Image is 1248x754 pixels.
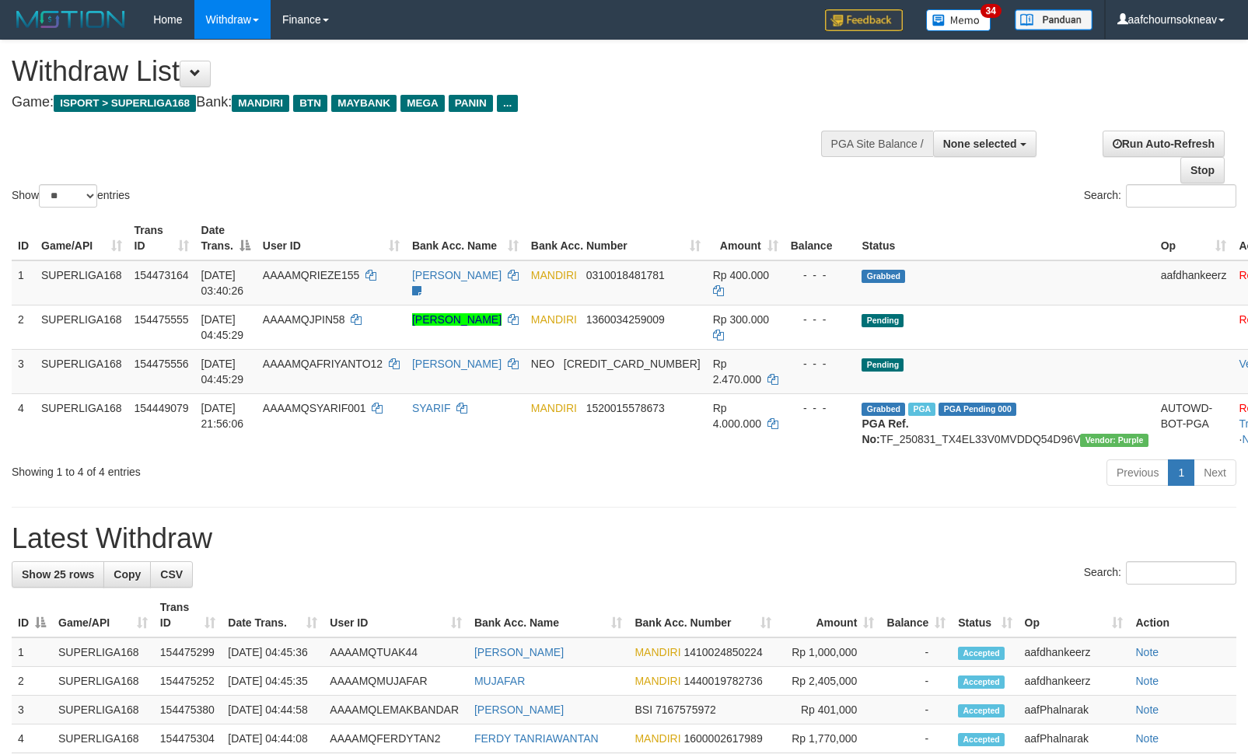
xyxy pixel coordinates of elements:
span: MAYBANK [331,95,397,112]
label: Search: [1084,561,1236,585]
span: [DATE] 03:40:26 [201,269,244,297]
td: 1 [12,637,52,667]
a: Run Auto-Refresh [1103,131,1225,157]
span: Rp 400.000 [713,269,769,281]
span: PANIN [449,95,493,112]
div: - - - [791,267,850,283]
h1: Latest Withdraw [12,523,1236,554]
span: AAAAMQJPIN58 [263,313,345,326]
span: Marked by aafchoeunmanni [908,403,935,416]
span: Grabbed [862,403,905,416]
th: Game/API: activate to sort column ascending [35,216,128,260]
b: PGA Ref. No: [862,417,908,445]
a: [PERSON_NAME] [412,269,502,281]
th: Date Trans.: activate to sort column ascending [222,593,323,637]
th: Bank Acc. Number: activate to sort column ascending [628,593,778,637]
th: Status: activate to sort column ascending [952,593,1018,637]
td: AAAAMQMUJAFAR [323,667,468,696]
td: - [880,667,952,696]
td: 3 [12,696,52,724]
td: SUPERLIGA168 [52,724,154,753]
span: ISPORT > SUPERLIGA168 [54,95,196,112]
span: [DATE] 04:45:29 [201,358,244,386]
th: Balance: activate to sort column ascending [880,593,952,637]
td: aafdhankeerz [1155,260,1233,305]
a: SYARIF [412,402,451,414]
span: BSI [634,703,652,716]
span: MANDIRI [634,732,680,745]
th: ID [12,216,35,260]
span: MANDIRI [531,269,577,281]
h4: Game: Bank: [12,95,816,110]
span: AAAAMQRIEZE155 [263,269,360,281]
td: SUPERLIGA168 [52,667,154,696]
select: Showentries [39,184,97,208]
span: Accepted [958,704,1005,717]
span: MANDIRI [634,646,680,658]
img: panduan.png [1015,9,1092,30]
a: FERDY TANRIAWANTAN [474,732,599,745]
span: MEGA [400,95,445,112]
td: Rp 2,405,000 [778,667,880,696]
input: Search: [1126,184,1236,208]
span: 154449079 [135,402,189,414]
span: MANDIRI [531,313,577,326]
a: [PERSON_NAME] [412,358,502,370]
a: [PERSON_NAME] [474,646,564,658]
span: Copy 5859459299268580 to clipboard [564,358,701,370]
td: 4 [12,393,35,453]
a: Note [1135,703,1159,716]
span: Copy 0310018481781 to clipboard [586,269,665,281]
td: SUPERLIGA168 [52,696,154,724]
a: Previous [1106,459,1169,486]
div: PGA Site Balance / [821,131,933,157]
td: [DATE] 04:44:58 [222,696,323,724]
span: CSV [160,568,183,581]
td: - [880,724,952,753]
span: Copy 1360034259009 to clipboard [586,313,665,326]
span: Rp 300.000 [713,313,769,326]
button: None selected [933,131,1037,157]
td: 1 [12,260,35,305]
div: - - - [791,400,850,416]
div: - - - [791,356,850,372]
h1: Withdraw List [12,56,816,87]
span: None selected [943,138,1017,150]
span: MANDIRI [634,675,680,687]
a: Show 25 rows [12,561,104,588]
span: Accepted [958,733,1005,746]
span: Accepted [958,647,1005,660]
span: ... [497,95,518,112]
td: Rp 401,000 [778,696,880,724]
label: Show entries [12,184,130,208]
a: 1 [1168,459,1194,486]
td: 154475304 [154,724,222,753]
td: Rp 1,000,000 [778,637,880,667]
a: CSV [150,561,193,588]
span: Accepted [958,675,1005,689]
td: - [880,637,952,667]
th: Bank Acc. Name: activate to sort column ascending [468,593,629,637]
input: Search: [1126,561,1236,585]
span: 154473164 [135,269,189,281]
th: Action [1129,593,1236,637]
td: - [880,696,952,724]
label: Search: [1084,184,1236,208]
span: Vendor URL: https://trx4.1velocity.biz [1080,434,1148,447]
a: MUJAFAR [474,675,525,687]
td: [DATE] 04:45:36 [222,637,323,667]
td: AAAAMQTUAK44 [323,637,468,667]
th: Op: activate to sort column ascending [1155,216,1233,260]
span: Copy [114,568,141,581]
span: PGA Pending [939,403,1016,416]
span: 154475556 [135,358,189,370]
td: TF_250831_TX4EL33V0MVDDQ54D96V [855,393,1154,453]
td: [DATE] 04:45:35 [222,667,323,696]
th: Game/API: activate to sort column ascending [52,593,154,637]
span: Copy 1600002617989 to clipboard [683,732,762,745]
th: User ID: activate to sort column ascending [257,216,406,260]
td: SUPERLIGA168 [35,349,128,393]
th: ID: activate to sort column descending [12,593,52,637]
td: SUPERLIGA168 [35,393,128,453]
div: - - - [791,312,850,327]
